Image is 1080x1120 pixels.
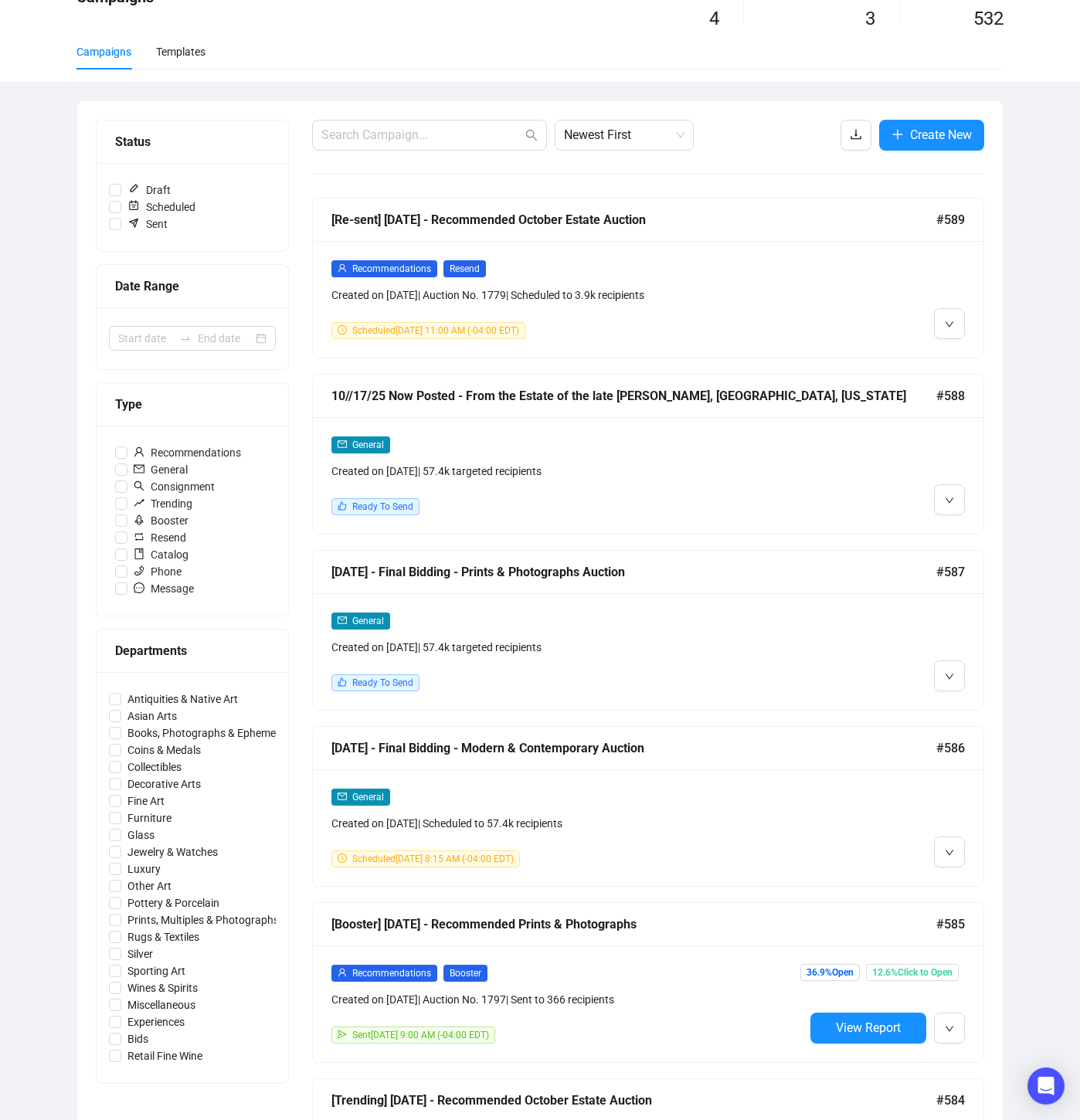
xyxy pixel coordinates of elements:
[115,641,270,660] div: Departments
[134,548,144,559] span: book
[331,386,936,406] div: 10//17/25 Now Posted - From the Estate of the late [PERSON_NAME], [GEOGRAPHIC_DATA], [US_STATE]
[331,463,804,480] div: Created on [DATE] | 57.4k targeted recipients
[338,792,347,801] span: mail
[179,332,192,344] span: swap-right
[945,496,954,505] span: down
[121,742,207,759] span: Coins & Medals
[564,120,684,150] span: Newest First
[312,198,984,358] a: [Re-sent] [DATE] - Recommended October Estate Auction#589userRecommendationsResendCreated on [DAT...
[127,478,221,495] span: Consignment
[121,894,226,911] span: Pottery & Porcelain
[525,129,538,141] span: search
[134,446,144,457] span: user
[121,776,207,792] span: Decorative Arts
[127,512,195,529] span: Booster
[865,8,875,29] span: 3
[312,726,984,887] a: [DATE] - Final Bidding - Modern & Contemporary Auction#586mailGeneralCreated on [DATE]| Scheduled...
[121,996,202,1013] span: Miscellaneous
[338,854,347,863] span: clock-circle
[156,43,205,60] div: Templates
[127,461,194,478] span: General
[134,565,144,576] span: phone
[331,562,936,582] div: [DATE] - Final Bidding - Prints & Photographs Auction
[338,968,347,977] span: user
[134,582,144,593] span: message
[127,546,195,563] span: Catalog
[115,132,270,151] div: Status
[443,260,486,277] span: Resend
[118,330,173,347] input: Start date
[850,128,862,141] span: download
[331,1091,936,1110] div: [Trending] [DATE] - Recommended October Estate Auction
[352,1030,489,1040] span: Sent [DATE] 9:00 AM (-04:00 EDT)
[352,263,431,274] span: Recommendations
[936,915,965,934] span: #585
[338,263,347,273] span: user
[127,495,199,512] span: Trending
[121,792,171,809] span: Fine Art
[352,792,384,803] span: General
[134,463,144,474] span: mail
[121,809,178,826] span: Furniture
[121,962,192,979] span: Sporting Art
[121,1047,209,1064] span: Retail Fine Wine
[115,395,270,414] div: Type
[945,1024,954,1033] span: down
[338,1030,347,1039] span: send
[127,529,192,546] span: Resend
[134,514,144,525] span: rocket
[121,979,204,996] span: Wines & Spirits
[76,43,131,60] div: Campaigns
[121,945,159,962] span: Silver
[352,501,413,512] span: Ready To Send
[892,128,904,141] span: plus
[179,332,192,344] span: to
[338,677,347,687] span: like
[936,1091,965,1110] span: #584
[338,325,347,334] span: clock-circle
[936,386,965,406] span: #588
[121,1030,155,1047] span: Bids
[800,964,860,981] span: 36.9% Open
[338,616,347,625] span: mail
[331,639,804,656] div: Created on [DATE] | 57.4k targeted recipients
[352,854,514,864] span: Scheduled [DATE] 8:15 AM (-04:00 EDT)
[1027,1067,1065,1105] div: Open Intercom Messenger
[836,1020,901,1035] span: View Report
[127,444,247,461] span: Recommendations
[121,182,177,199] span: Draft
[134,497,144,508] span: rise
[352,325,519,336] span: Scheduled [DATE] 11:00 AM (-04:00 EDT)
[198,330,253,347] input: End date
[338,440,347,449] span: mail
[127,580,200,597] span: Message
[709,8,719,29] span: 4
[121,759,188,776] span: Collectibles
[121,928,205,945] span: Rugs & Textiles
[121,708,183,725] span: Asian Arts
[352,616,384,626] span: General
[121,860,167,877] span: Luxury
[879,120,984,151] button: Create New
[338,501,347,511] span: like
[331,991,804,1008] div: Created on [DATE] | Auction No. 1797 | Sent to 366 recipients
[331,738,936,758] div: [DATE] - Final Bidding - Modern & Contemporary Auction
[115,277,270,296] div: Date Range
[121,216,174,232] span: Sent
[331,287,804,304] div: Created on [DATE] | Auction No. 1779 | Scheduled to 3.9k recipients
[352,968,431,979] span: Recommendations
[121,725,292,742] span: Books, Photographs & Ephemera
[936,738,965,758] span: #586
[936,562,965,582] span: #587
[121,691,244,708] span: Antiquities & Native Art
[443,965,487,982] span: Booster
[866,964,959,981] span: 12.6% Click to Open
[121,826,161,843] span: Glass
[352,677,413,688] span: Ready To Send
[121,1013,191,1030] span: Experiences
[936,210,965,229] span: #589
[945,848,954,857] span: down
[121,877,178,894] span: Other Art
[312,902,984,1063] a: [Booster] [DATE] - Recommended Prints & Photographs#585userRecommendationsBoosterCreated on [DATE...
[973,8,1004,29] span: 532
